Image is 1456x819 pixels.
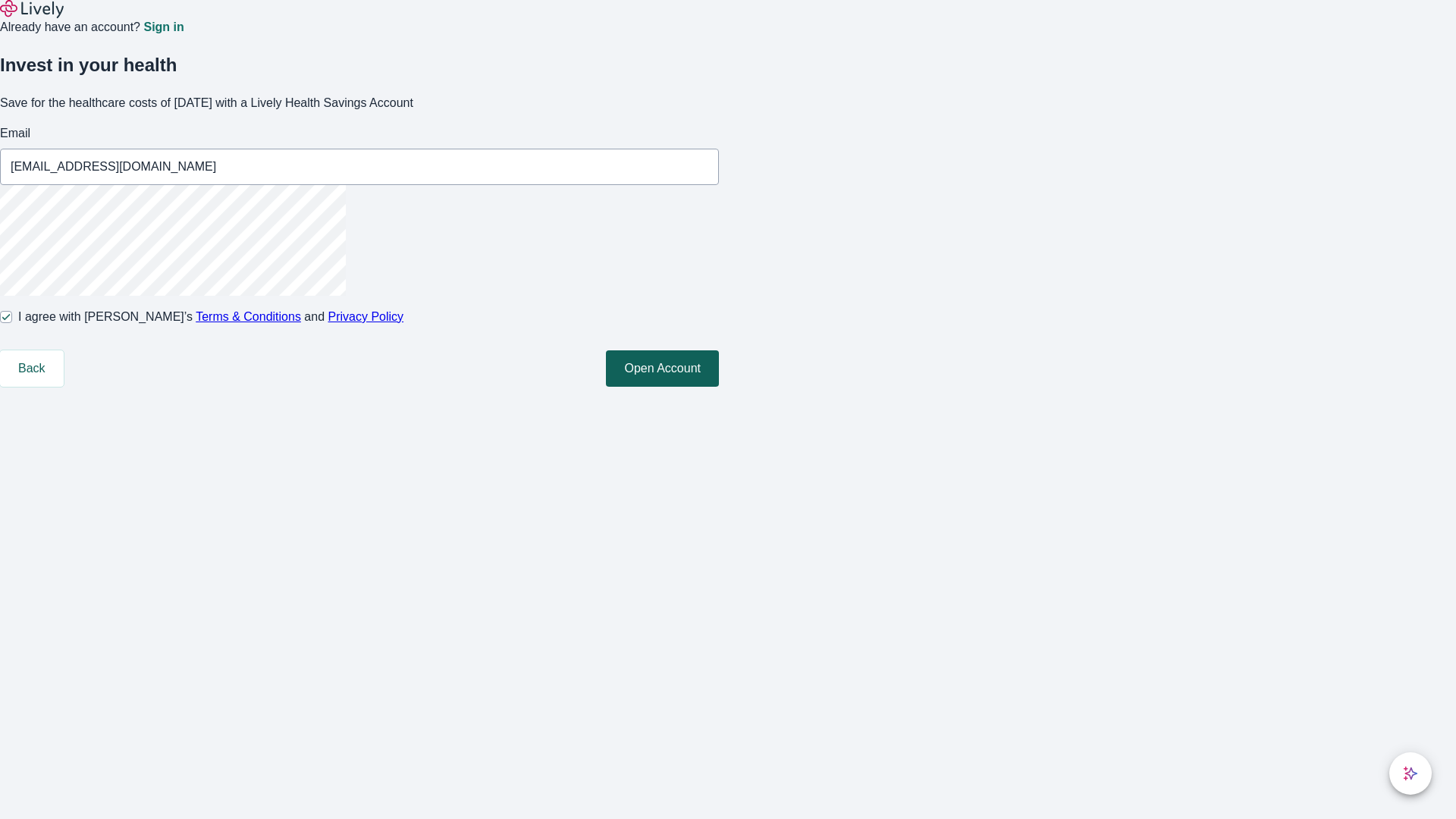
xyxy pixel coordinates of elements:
button: Open Account [606,350,719,387]
a: Terms & Conditions [196,310,301,323]
button: chat [1389,752,1432,795]
a: Sign in [143,21,184,33]
span: I agree with [PERSON_NAME]’s and [18,308,403,326]
a: Privacy Policy [328,310,404,323]
svg: Lively AI Assistant [1403,766,1418,781]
